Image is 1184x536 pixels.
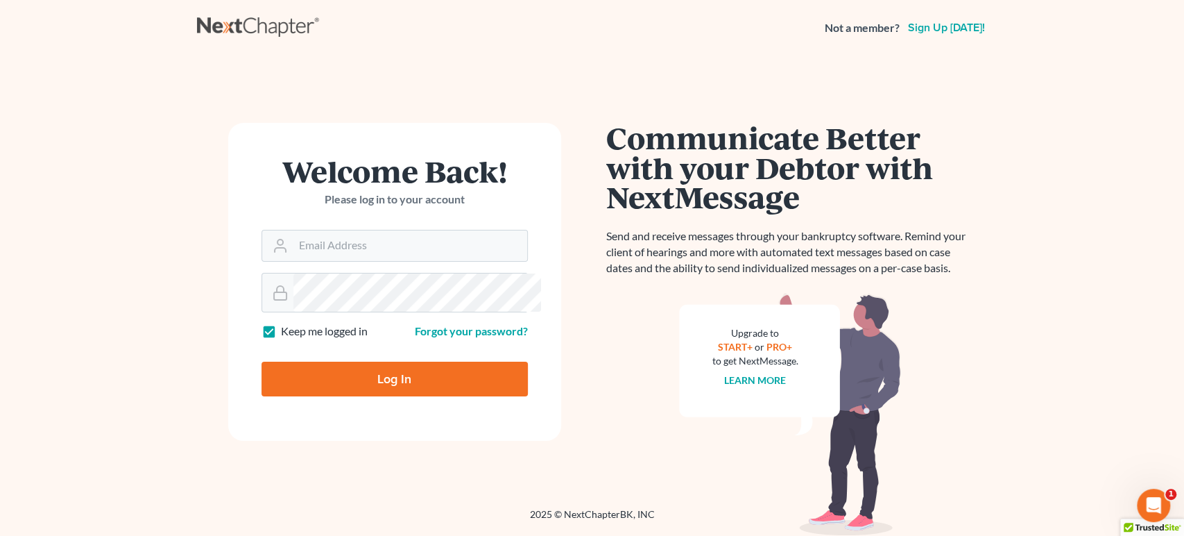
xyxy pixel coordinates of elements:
img: nextmessage_bg-59042aed3d76b12b5cd301f8e5b87938c9018125f34e5fa2b7a6b67550977c72.svg [679,293,901,536]
p: Please log in to your account [261,192,528,208]
p: Send and receive messages through your bankruptcy software. Remind your client of hearings and mo... [606,228,974,276]
iframe: Intercom live chat [1137,489,1170,522]
a: Forgot your password? [415,324,528,337]
span: or [755,341,764,353]
h1: Welcome Back! [261,156,528,186]
span: 1 [1165,489,1176,500]
div: Upgrade to [712,326,798,340]
input: Log In [261,362,528,396]
a: PRO+ [766,341,792,353]
strong: Not a member? [825,20,900,36]
h1: Communicate Better with your Debtor with NextMessage [606,123,974,212]
a: Learn more [724,374,786,386]
input: Email Address [293,231,527,261]
div: 2025 © NextChapterBK, INC [197,508,988,533]
label: Keep me logged in [281,324,368,340]
a: START+ [718,341,753,353]
a: Sign up [DATE]! [905,22,988,33]
div: to get NextMessage. [712,354,798,368]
